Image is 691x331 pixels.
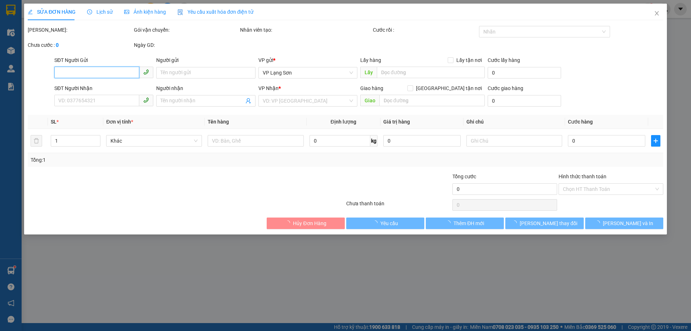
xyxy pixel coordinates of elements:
[346,218,424,229] button: Yêu cầu
[124,9,166,15] span: Ảnh kiện hàng
[380,219,398,227] span: Yêu cầu
[267,218,345,229] button: Hủy Đơn Hàng
[559,174,606,179] label: Hình thức thanh toán
[331,119,356,125] span: Định lượng
[360,95,379,106] span: Giao
[654,10,660,16] span: close
[106,119,133,125] span: Đơn vị tính
[28,26,132,34] div: [PERSON_NAME]:
[156,56,255,64] div: Người gửi
[360,85,383,91] span: Giao hàng
[488,67,561,79] input: Cước lấy hàng
[379,95,485,106] input: Dọc đường
[426,218,504,229] button: Thêm ĐH mới
[446,220,453,225] span: loading
[647,4,667,24] button: Close
[208,119,229,125] span: Tên hàng
[28,9,33,14] span: edit
[258,56,357,64] div: VP gửi
[177,9,253,15] span: Yêu cầu xuất hóa đơn điện tử
[488,57,520,63] label: Cước lấy hàng
[87,9,113,15] span: Lịch sử
[31,156,267,164] div: Tổng: 1
[377,67,485,78] input: Dọc đường
[595,220,603,225] span: loading
[370,135,378,147] span: kg
[143,69,149,75] span: phone
[452,174,476,179] span: Tổng cước
[134,26,239,34] div: Gói vận chuyển:
[651,135,660,147] button: plus
[453,56,485,64] span: Lấy tận nơi
[520,219,577,227] span: [PERSON_NAME] thay đổi
[603,219,653,227] span: [PERSON_NAME] và In
[134,41,239,49] div: Ngày GD:
[360,67,377,78] span: Lấy
[31,135,42,147] button: delete
[28,9,76,15] span: SỬA ĐƠN HÀNG
[56,42,59,48] b: 0
[413,84,485,92] span: [GEOGRAPHIC_DATA] tận nơi
[372,220,380,225] span: loading
[87,9,92,14] span: clock-circle
[285,220,293,225] span: loading
[585,218,663,229] button: [PERSON_NAME] và In
[345,200,452,212] div: Chưa thanh toán
[488,95,561,107] input: Cước giao hàng
[568,119,593,125] span: Cước hàng
[240,26,371,34] div: Nhân viên tạo:
[488,85,523,91] label: Cước giao hàng
[258,85,279,91] span: VP Nhận
[373,26,478,34] div: Cước rồi :
[28,41,132,49] div: Chưa cước :
[54,84,153,92] div: SĐT Người Nhận
[293,219,326,227] span: Hủy Đơn Hàng
[54,56,153,64] div: SĐT Người Gửi
[651,138,660,144] span: plus
[453,219,484,227] span: Thêm ĐH mới
[512,220,520,225] span: loading
[156,84,255,92] div: Người nhận
[110,135,198,146] span: Khác
[263,67,353,78] span: VP Lạng Sơn
[466,135,562,147] input: Ghi Chú
[143,97,149,103] span: phone
[360,57,381,63] span: Lấy hàng
[124,9,129,14] span: picture
[177,9,183,15] img: icon
[383,119,410,125] span: Giá trị hàng
[51,119,57,125] span: SL
[464,115,565,129] th: Ghi chú
[505,218,583,229] button: [PERSON_NAME] thay đổi
[245,98,251,104] span: user-add
[208,135,303,147] input: VD: Bàn, Ghế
